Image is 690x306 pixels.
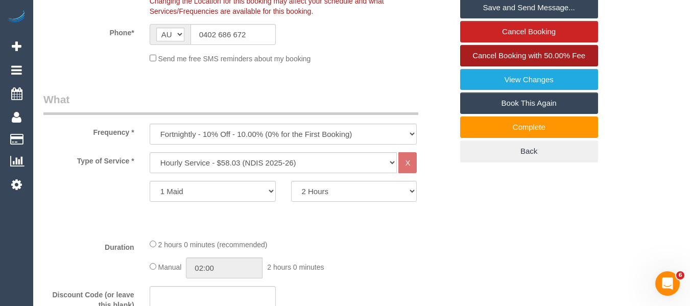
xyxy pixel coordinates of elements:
[460,92,598,114] a: Book This Again
[36,239,142,252] label: Duration
[655,271,680,296] iframe: Intercom live chat
[460,69,598,90] a: View Changes
[36,24,142,38] label: Phone*
[460,45,598,66] a: Cancel Booking with 50.00% Fee
[460,140,598,162] a: Back
[36,124,142,137] label: Frequency *
[460,116,598,138] a: Complete
[43,92,418,115] legend: What
[158,263,182,271] span: Manual
[191,24,276,45] input: Phone*
[267,263,324,271] span: 2 hours 0 minutes
[36,152,142,166] label: Type of Service *
[460,21,598,42] a: Cancel Booking
[676,271,684,279] span: 6
[6,10,27,25] img: Automaid Logo
[472,51,585,60] span: Cancel Booking with 50.00% Fee
[158,241,268,249] span: 2 hours 0 minutes (recommended)
[158,55,311,63] span: Send me free SMS reminders about my booking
